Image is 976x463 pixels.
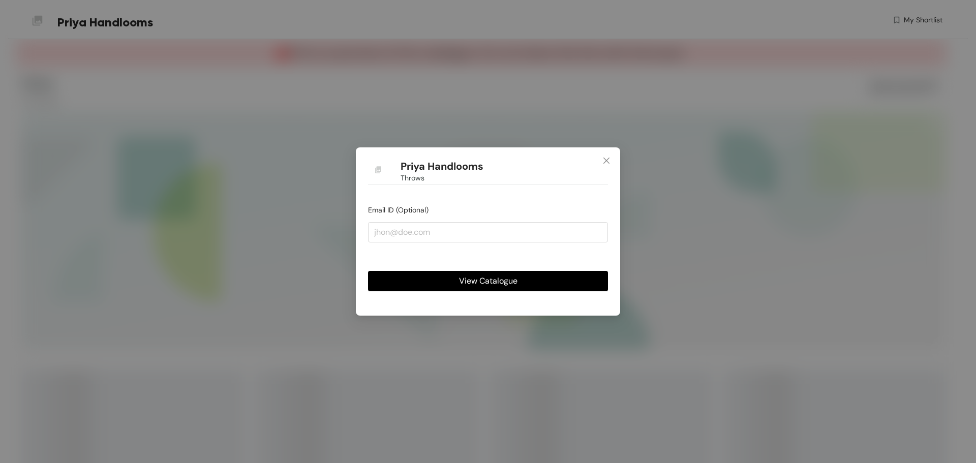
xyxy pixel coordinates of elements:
[459,274,517,287] span: View Catalogue
[401,160,483,173] h1: Priya Handlooms
[368,160,388,180] img: Buyer Portal
[593,147,620,175] button: Close
[368,271,608,291] button: View Catalogue
[368,205,429,214] span: Email ID (Optional)
[401,172,424,183] span: Throws
[602,157,611,165] span: close
[368,222,608,242] input: jhon@doe.com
